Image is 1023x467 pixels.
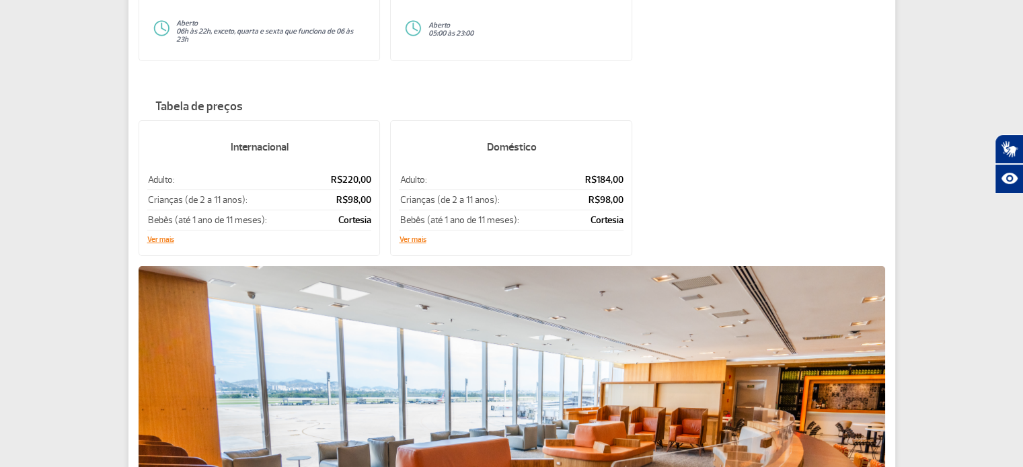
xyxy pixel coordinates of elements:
p: 05:00 às 23:00 [428,30,618,38]
p: Bebês (até 1 ano de 11 meses): [400,214,567,226]
p: Crianças (de 2 a 11 anos): [148,194,313,206]
p: R$98,00 [569,194,623,206]
p: Adulto: [148,173,313,186]
h4: Tabela de preços [139,100,885,114]
button: Ver mais [147,236,174,244]
p: Adulto: [400,173,567,186]
p: R$220,00 [315,173,371,186]
strong: Aberto [176,19,198,28]
h5: Internacional [147,130,372,165]
h5: Doméstico [399,130,623,165]
p: Cortesia [569,214,623,226]
p: Bebês (até 1 ano de 11 meses): [148,214,313,226]
p: R$184,00 [569,173,623,186]
p: 06h às 22h, exceto, quarta e sexta que funciona de 06 às 23h [176,28,367,44]
p: Crianças (de 2 a 11 anos): [400,194,567,206]
button: Abrir recursos assistivos. [995,164,1023,194]
p: R$98,00 [315,194,371,206]
button: Abrir tradutor de língua de sinais. [995,134,1023,164]
div: Plugin de acessibilidade da Hand Talk. [995,134,1023,194]
p: Cortesia [315,214,371,226]
strong: Aberto [428,21,449,30]
button: Ver mais [399,236,426,244]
